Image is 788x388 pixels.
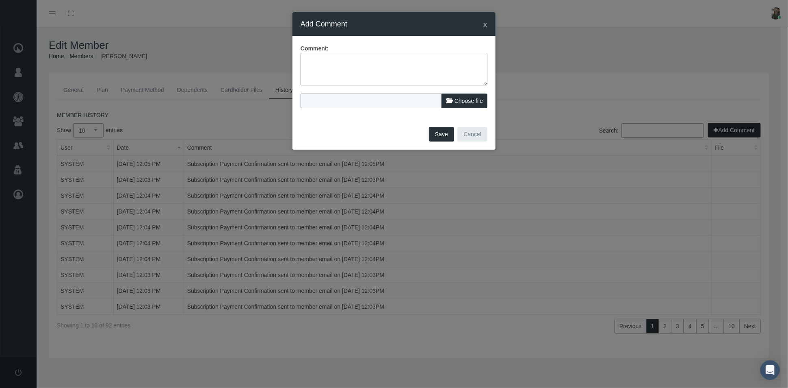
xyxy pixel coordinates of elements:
button: Save [429,127,454,142]
button: Close [483,20,488,28]
div: Open Intercom Messenger [760,360,780,380]
span: Choose file [455,98,483,104]
h4: Add Comment [301,18,347,30]
button: Cancel [457,127,487,142]
label: Comment: [301,44,329,53]
span: x [483,20,488,29]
